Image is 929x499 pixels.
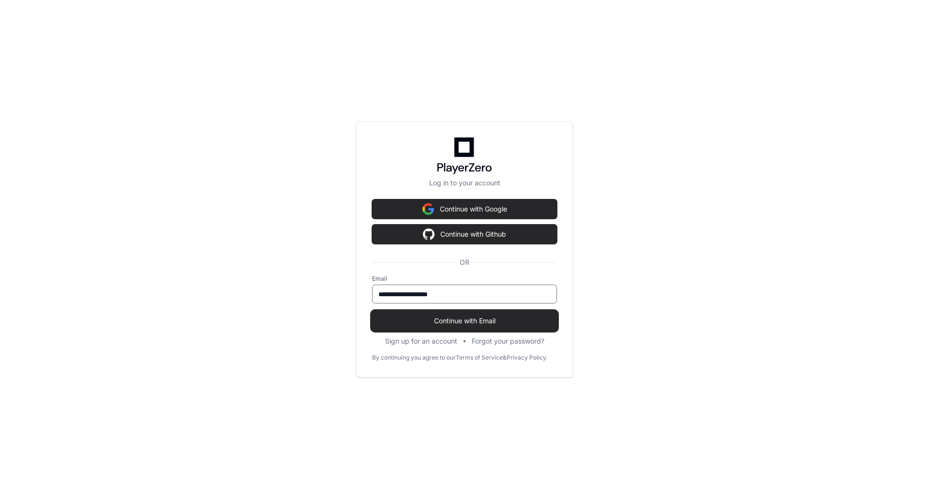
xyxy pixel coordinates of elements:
img: Sign in with google [423,225,435,244]
img: Sign in with google [422,199,434,219]
button: Continue with Google [372,199,557,219]
label: Email [372,275,557,283]
a: Terms of Service [456,354,503,362]
div: By continuing you agree to our [372,354,456,362]
div: & [503,354,507,362]
button: Sign up for an account [385,336,457,346]
button: Forgot your password? [472,336,544,346]
a: Privacy Policy. [507,354,547,362]
button: Continue with Github [372,225,557,244]
p: Log in to your account [372,178,557,188]
span: OR [456,257,473,267]
button: Continue with Email [372,311,557,331]
span: Continue with Email [372,316,557,326]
